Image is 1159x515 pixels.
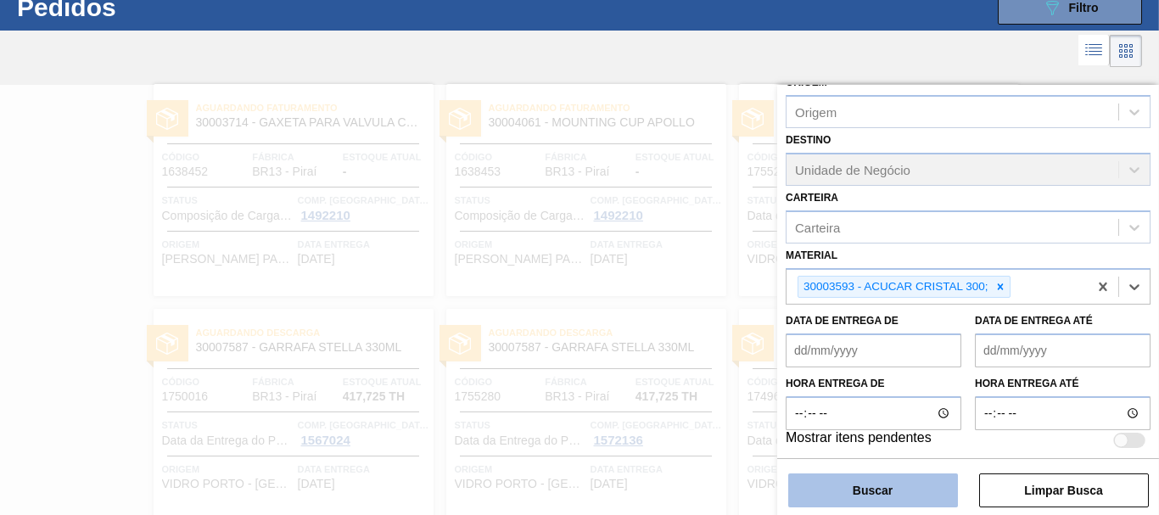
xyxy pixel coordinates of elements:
[786,192,838,204] label: Carteira
[786,372,961,396] label: Hora entrega de
[141,84,434,296] a: statusAguardando Faturamento30003714 - GAXETA PARA VALVULA COSTERCódigo1638452FábricaBR13 - Piraí...
[786,134,831,146] label: Destino
[795,220,840,234] div: Carteira
[1078,35,1110,67] div: Visão em Lista
[795,105,837,120] div: Origem
[798,277,991,298] div: 30003593 - ACUCAR CRISTAL 300;
[975,315,1093,327] label: Data de Entrega até
[1069,1,1099,14] span: Filtro
[1110,35,1142,67] div: Visão em Cards
[786,333,961,367] input: dd/mm/yyyy
[786,249,837,261] label: Material
[975,333,1151,367] input: dd/mm/yyyy
[786,430,932,451] label: Mostrar itens pendentes
[786,315,899,327] label: Data de Entrega de
[434,84,726,296] a: statusAguardando Faturamento30004061 - MOUNTING CUP APOLLOCódigo1638453FábricaBR13 - PiraíEstoque...
[726,84,1019,296] a: statusAguardando Descarga30007587 - GARRAFA STELLA 330MLCódigo1755278FábricaBR13 - PiraíEstoque a...
[975,372,1151,396] label: Hora entrega até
